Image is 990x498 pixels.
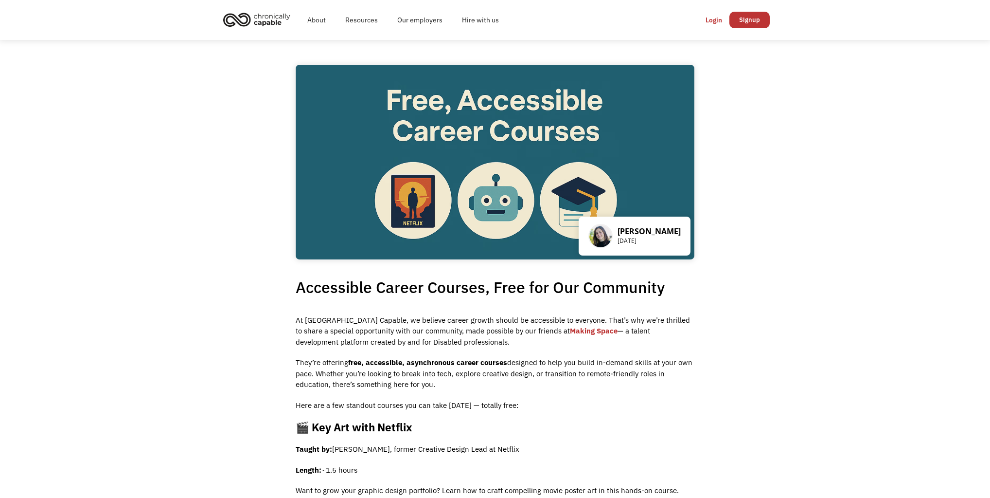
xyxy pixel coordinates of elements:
[698,12,729,28] a: Login
[729,12,770,28] a: Signup
[296,357,694,390] p: They’re offering designed to help you build in-demand skills at your own pace. Whether you’re loo...
[388,4,452,36] a: Our employers
[296,444,694,455] p: [PERSON_NAME], former Creative Design Lead at Netflix
[296,465,321,475] strong: Length:
[298,4,336,36] a: About
[570,326,618,335] a: Making Space
[296,315,694,348] p: At [GEOGRAPHIC_DATA] Capable, we believe career growth should be accessible to everyone. That’s w...
[348,358,507,367] strong: free, accessible, asynchronous career courses
[296,420,412,434] strong: 🎬 Key Art with Netflix
[296,444,332,454] strong: Taught by:
[220,9,298,30] a: home
[452,4,509,36] a: Hire with us
[296,275,694,300] h1: Accessible Career Courses, Free for Our Community
[706,14,722,26] div: Login
[618,236,681,246] p: [DATE]
[618,226,681,236] p: [PERSON_NAME]
[220,9,293,30] img: Chronically Capable logo
[296,465,694,476] p: ~1.5 hours
[296,400,694,411] p: Here are a few standout courses you can take [DATE] — totally free:
[336,4,388,36] a: Resources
